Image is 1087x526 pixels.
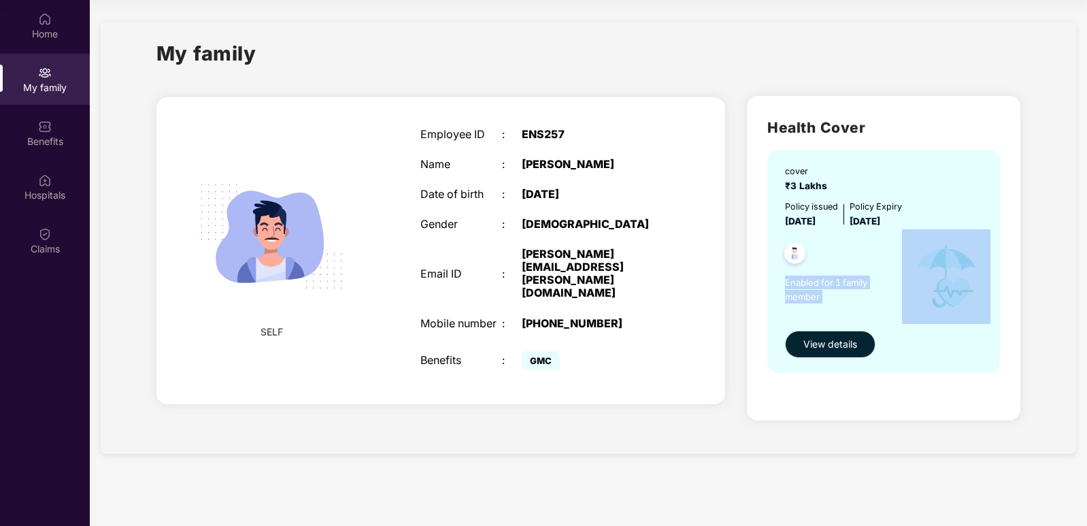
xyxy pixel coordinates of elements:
[850,200,902,214] div: Policy Expiry
[785,200,838,214] div: Policy issued
[420,354,501,367] div: Benefits
[502,218,522,231] div: :
[261,325,283,340] span: SELF
[803,337,857,352] span: View details
[502,188,522,201] div: :
[38,120,52,133] img: svg+xml;base64,PHN2ZyBpZD0iQmVuZWZpdHMiIHhtbG5zPSJodHRwOi8vd3d3LnczLm9yZy8yMDAwL3N2ZyIgd2lkdGg9Ij...
[522,158,664,171] div: [PERSON_NAME]
[522,188,664,201] div: [DATE]
[420,267,501,280] div: Email ID
[785,276,902,303] span: Enabled for 1 family member
[38,66,52,80] img: svg+xml;base64,PHN2ZyB3aWR0aD0iMjAiIGhlaWdodD0iMjAiIHZpZXdCb3g9IjAgMCAyMCAyMCIgZmlsbD0ibm9uZSIgeG...
[902,229,990,325] img: icon
[785,331,875,358] button: View details
[502,354,522,367] div: :
[767,116,1000,139] h2: Health Cover
[850,216,880,227] span: [DATE]
[522,317,664,330] div: [PHONE_NUMBER]
[502,128,522,141] div: :
[420,188,501,201] div: Date of birth
[420,128,501,141] div: Employee ID
[38,227,52,241] img: svg+xml;base64,PHN2ZyBpZD0iQ2xhaW0iIHhtbG5zPSJodHRwOi8vd3d3LnczLm9yZy8yMDAwL3N2ZyIgd2lkdGg9IjIwIi...
[522,128,664,141] div: ENS257
[522,218,664,231] div: [DEMOGRAPHIC_DATA]
[38,12,52,26] img: svg+xml;base64,PHN2ZyBpZD0iSG9tZSIgeG1sbnM9Imh0dHA6Ly93d3cudzMub3JnLzIwMDAvc3ZnIiB3aWR0aD0iMjAiIG...
[420,218,501,231] div: Gender
[778,239,812,272] img: svg+xml;base64,PHN2ZyB4bWxucz0iaHR0cDovL3d3dy53My5vcmcvMjAwMC9zdmciIHdpZHRoPSI0OC45NDMiIGhlaWdodD...
[183,148,360,325] img: svg+xml;base64,PHN2ZyB4bWxucz0iaHR0cDovL3d3dy53My5vcmcvMjAwMC9zdmciIHdpZHRoPSIyMjQiIGhlaWdodD0iMT...
[522,351,560,370] span: GMC
[156,38,256,69] h1: My family
[785,216,816,227] span: [DATE]
[420,158,501,171] div: Name
[420,317,501,330] div: Mobile number
[502,317,522,330] div: :
[38,174,52,187] img: svg+xml;base64,PHN2ZyBpZD0iSG9zcGl0YWxzIiB4bWxucz0iaHR0cDovL3d3dy53My5vcmcvMjAwMC9zdmciIHdpZHRoPS...
[502,158,522,171] div: :
[785,180,833,191] span: ₹3 Lakhs
[785,165,833,178] div: cover
[522,248,664,299] div: [PERSON_NAME][EMAIL_ADDRESS][PERSON_NAME][DOMAIN_NAME]
[502,267,522,280] div: :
